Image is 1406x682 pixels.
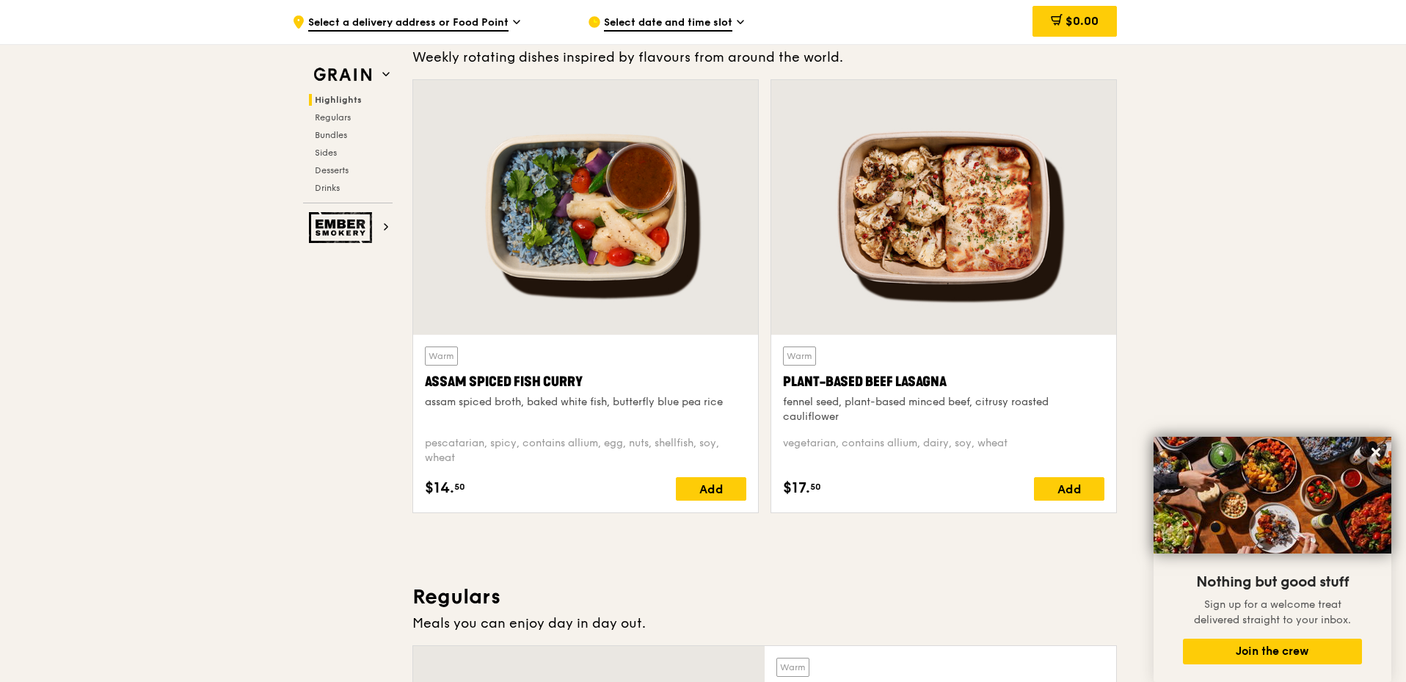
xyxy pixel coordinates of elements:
div: assam spiced broth, baked white fish, butterfly blue pea rice [425,395,746,410]
div: pescatarian, spicy, contains allium, egg, nuts, shellfish, soy, wheat [425,436,746,465]
span: Bundles [315,130,347,140]
button: Join the crew [1183,639,1362,664]
span: Sign up for a welcome treat delivered straight to your inbox. [1194,598,1351,626]
div: Meals you can enjoy day in day out. [412,613,1117,634]
button: Close [1364,440,1388,464]
img: Grain web logo [309,62,376,88]
span: Desserts [315,165,349,175]
div: Plant-Based Beef Lasagna [783,371,1104,392]
span: Select a delivery address or Food Point [308,15,509,32]
div: Warm [776,658,809,677]
img: Ember Smokery web logo [309,212,376,243]
div: fennel seed, plant-based minced beef, citrusy roasted cauliflower [783,395,1104,424]
img: DSC07876-Edit02-Large.jpeg [1154,437,1391,554]
span: $14. [425,477,454,499]
span: Regulars [315,112,351,123]
span: Nothing but good stuff [1196,573,1349,591]
span: Select date and time slot [604,15,732,32]
h3: Regulars [412,584,1117,610]
div: vegetarian, contains allium, dairy, soy, wheat [783,436,1104,465]
span: Sides [315,148,337,158]
div: Warm [425,347,458,366]
span: 50 [454,481,465,493]
div: Warm [783,347,816,366]
div: Add [676,477,746,501]
span: Highlights [315,95,362,105]
div: Weekly rotating dishes inspired by flavours from around the world. [412,47,1117,68]
div: Add [1034,477,1104,501]
span: $17. [783,477,810,499]
div: Assam Spiced Fish Curry [425,371,746,392]
span: $0.00 [1066,14,1099,28]
span: 50 [810,481,821,493]
span: Drinks [315,183,340,193]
